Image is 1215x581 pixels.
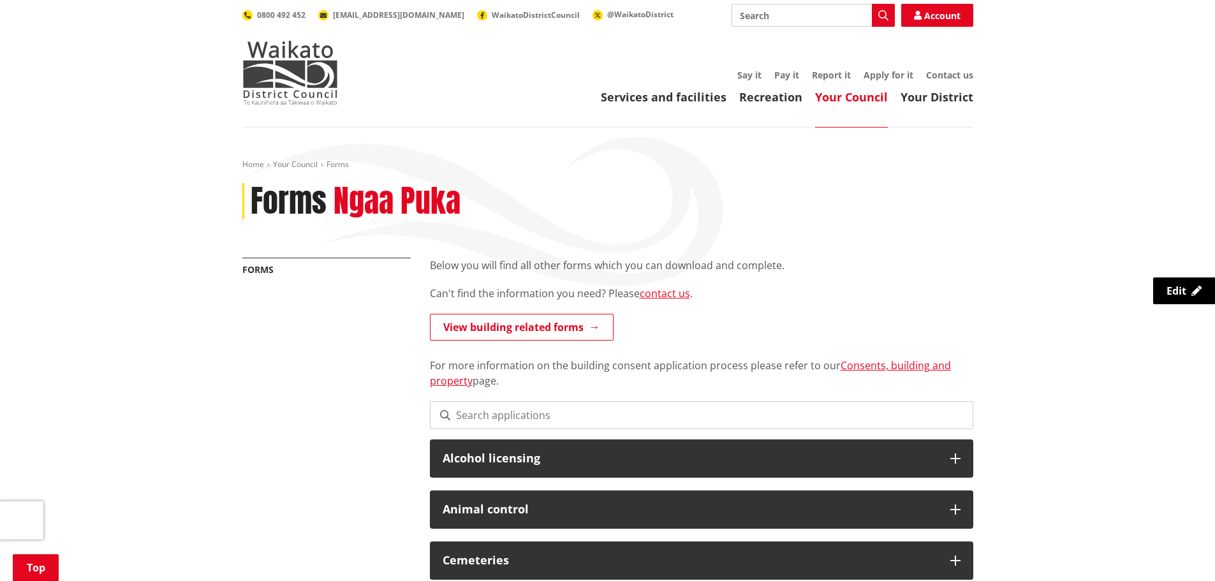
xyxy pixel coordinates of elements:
[1167,284,1186,298] span: Edit
[242,263,274,276] a: Forms
[640,286,690,300] a: contact us
[13,554,59,581] a: Top
[430,314,614,341] a: View building related forms
[430,286,973,301] p: Can't find the information you need? Please .
[607,9,674,20] span: @WaikatoDistrict
[318,10,464,20] a: [EMAIL_ADDRESS][DOMAIN_NAME]
[739,89,802,105] a: Recreation
[901,4,973,27] a: Account
[430,358,951,388] a: Consents, building and property
[492,10,580,20] span: WaikatoDistrictCouncil
[333,10,464,20] span: [EMAIL_ADDRESS][DOMAIN_NAME]
[334,183,460,220] h2: Ngaa Puka
[430,258,973,273] p: Below you will find all other forms which you can download and complete.
[273,159,318,170] a: Your Council
[901,89,973,105] a: Your District
[443,503,938,516] h3: Animal control
[430,342,973,388] p: For more information on the building consent application process please refer to our page.
[864,69,913,81] a: Apply for it
[242,159,264,170] a: Home
[242,10,306,20] a: 0800 492 452
[443,554,938,567] h3: Cemeteries
[443,452,938,465] h3: Alcohol licensing
[251,183,327,220] h1: Forms
[242,159,973,170] nav: breadcrumb
[242,41,338,105] img: Waikato District Council - Te Kaunihera aa Takiwaa o Waikato
[737,69,762,81] a: Say it
[430,401,973,429] input: Search applications
[327,159,349,170] span: Forms
[812,69,851,81] a: Report it
[477,10,580,20] a: WaikatoDistrictCouncil
[257,10,306,20] span: 0800 492 452
[593,9,674,20] a: @WaikatoDistrict
[732,4,895,27] input: Search input
[815,89,888,105] a: Your Council
[926,69,973,81] a: Contact us
[774,69,799,81] a: Pay it
[601,89,726,105] a: Services and facilities
[1153,277,1215,304] a: Edit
